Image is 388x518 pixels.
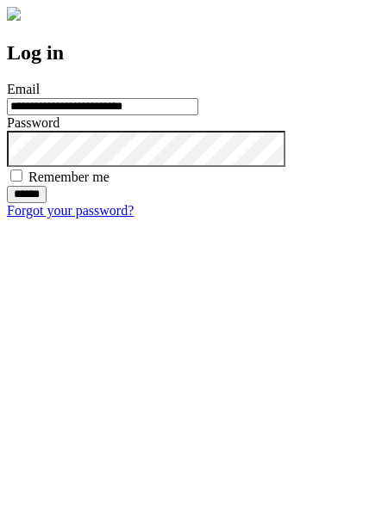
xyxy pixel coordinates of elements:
[7,115,59,130] label: Password
[7,7,21,21] img: logo-4e3dc11c47720685a147b03b5a06dd966a58ff35d612b21f08c02c0306f2b779.png
[28,170,110,184] label: Remember me
[7,82,40,96] label: Email
[7,203,134,218] a: Forgot your password?
[7,41,381,65] h2: Log in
